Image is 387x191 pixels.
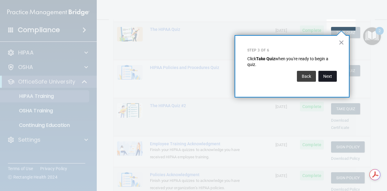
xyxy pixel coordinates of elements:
[247,56,329,67] span: when you're ready to begin a quiz.
[318,71,337,82] button: Next
[339,38,344,47] button: Close
[297,71,316,82] button: Back
[247,56,256,61] span: Click
[256,56,275,61] strong: Take Quiz
[247,48,337,53] p: Step 3 of 6
[331,27,360,38] button: Take Quiz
